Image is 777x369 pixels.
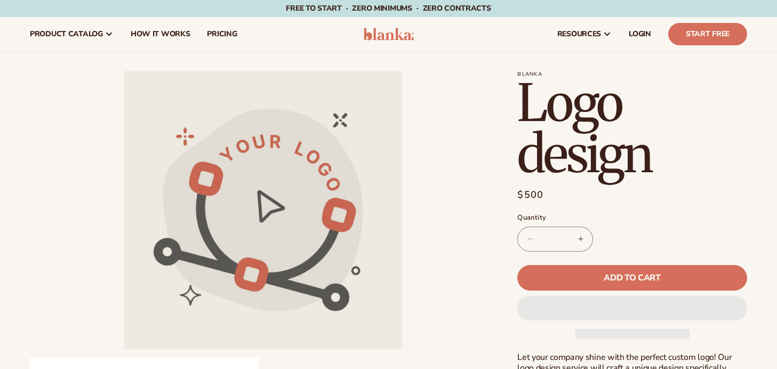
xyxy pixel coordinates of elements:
[629,30,651,38] span: LOGIN
[30,30,103,38] span: product catalog
[620,17,660,51] a: LOGIN
[131,30,190,38] span: How It Works
[363,28,414,41] img: logo
[122,17,199,51] a: How It Works
[604,274,660,282] span: Add to cart
[668,23,747,45] a: Start Free
[21,17,122,51] a: product catalog
[557,30,601,38] span: resources
[549,17,620,51] a: resources
[517,188,543,202] span: $500
[517,213,747,223] label: Quantity
[198,17,245,51] a: pricing
[286,3,491,13] span: Free to start · ZERO minimums · ZERO contracts
[517,71,747,77] p: Blanka
[207,30,237,38] span: pricing
[517,77,747,180] h1: Logo design
[517,265,747,291] button: Add to cart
